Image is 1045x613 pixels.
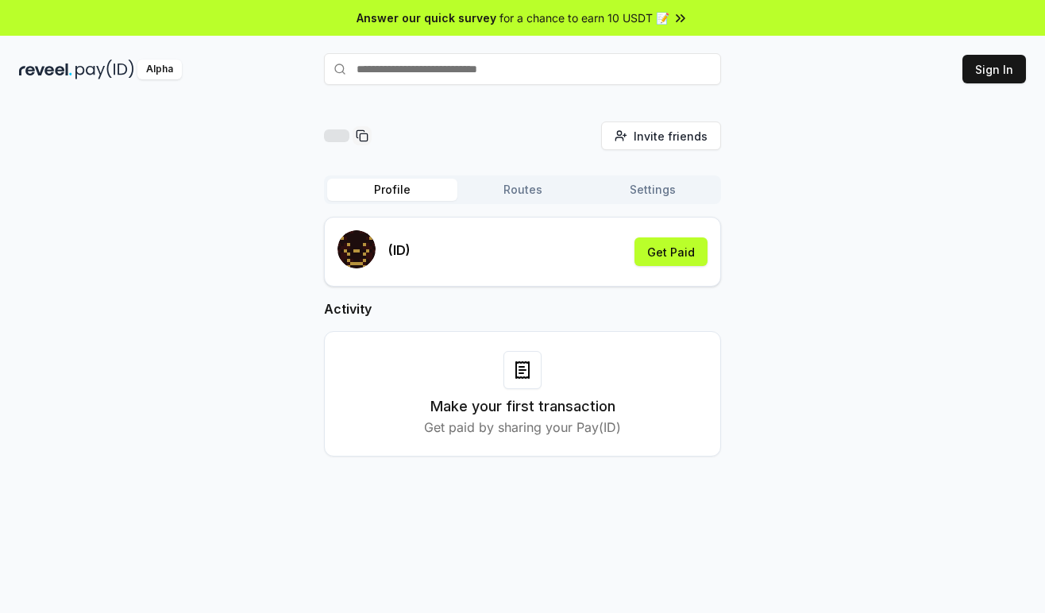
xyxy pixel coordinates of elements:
div: Alpha [137,60,182,79]
img: reveel_dark [19,60,72,79]
h2: Activity [324,299,721,318]
h3: Make your first transaction [430,395,615,418]
span: Answer our quick survey [357,10,496,26]
button: Invite friends [601,121,721,150]
button: Routes [457,179,588,201]
img: pay_id [75,60,134,79]
span: for a chance to earn 10 USDT 📝 [499,10,669,26]
p: Get paid by sharing your Pay(ID) [424,418,621,437]
p: (ID) [388,241,411,260]
button: Settings [588,179,718,201]
span: Invite friends [634,128,708,145]
button: Profile [327,179,457,201]
button: Sign In [962,55,1026,83]
button: Get Paid [634,237,708,266]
